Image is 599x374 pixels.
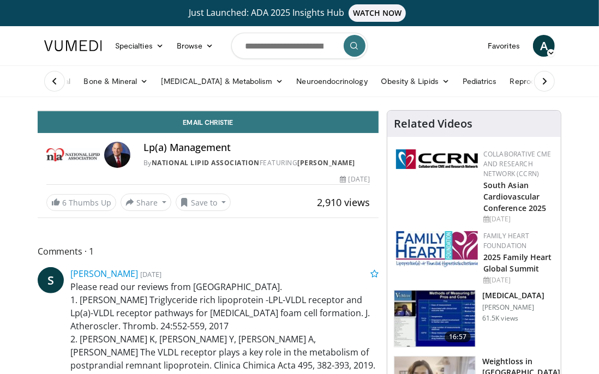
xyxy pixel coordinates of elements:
span: Comments 1 [38,244,379,258]
button: Save to [176,194,231,211]
img: a92b9a22-396b-4790-a2bb-5028b5f4e720.150x105_q85_crop-smart_upscale.jpg [394,291,475,347]
a: A [533,35,555,57]
span: WATCH NOW [349,4,406,22]
div: [DATE] [483,214,552,224]
a: National Lipid Association [152,158,260,167]
a: Favorites [481,35,526,57]
a: 2025 Family Heart Global Summit [483,252,552,274]
a: Bone & Mineral [77,70,155,92]
p: [PERSON_NAME] [482,303,544,312]
a: Email Christie [38,111,379,133]
a: 6 Thumbs Up [46,194,116,211]
img: National Lipid Association [46,142,100,168]
div: [DATE] [483,275,552,285]
a: Family Heart Foundation [483,231,529,250]
p: 61.5K views [482,314,518,323]
div: By FEATURING [143,158,370,168]
a: [PERSON_NAME] [297,158,355,167]
a: South Asian Cardiovascular Conference 2025 [483,180,547,213]
a: Specialties [109,35,170,57]
img: 96363db5-6b1b-407f-974b-715268b29f70.jpeg.150x105_q85_autocrop_double_scale_upscale_version-0.2.jpg [396,231,478,267]
input: Search topics, interventions [231,33,368,59]
h3: [MEDICAL_DATA] [482,290,544,301]
a: Obesity & Lipids [374,70,456,92]
small: [DATE] [140,269,161,279]
div: [DATE] [340,174,370,184]
a: Collaborative CME and Research Network (CCRN) [483,149,552,178]
a: Reproductive [504,70,564,92]
h4: Related Videos [394,117,472,130]
a: Pediatrics [456,70,504,92]
span: 2,910 views [317,196,370,209]
a: [PERSON_NAME] [70,268,138,280]
a: Neuroendocrinology [290,70,374,92]
a: 16:57 [MEDICAL_DATA] [PERSON_NAME] 61.5K views [394,290,554,348]
h4: Lp(a) Management [143,142,370,154]
span: 6 [62,197,67,208]
button: Share [121,194,171,211]
img: Avatar [104,142,130,168]
img: VuMedi Logo [44,40,102,51]
span: 16:57 [445,331,471,342]
a: S [38,267,64,293]
img: a04ee3ba-8487-4636-b0fb-5e8d268f3737.png.150x105_q85_autocrop_double_scale_upscale_version-0.2.png [396,149,478,169]
a: Just Launched: ADA 2025 Insights HubWATCH NOW [38,4,561,22]
a: [MEDICAL_DATA] & Metabolism [155,70,290,92]
a: Browse [170,35,220,57]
